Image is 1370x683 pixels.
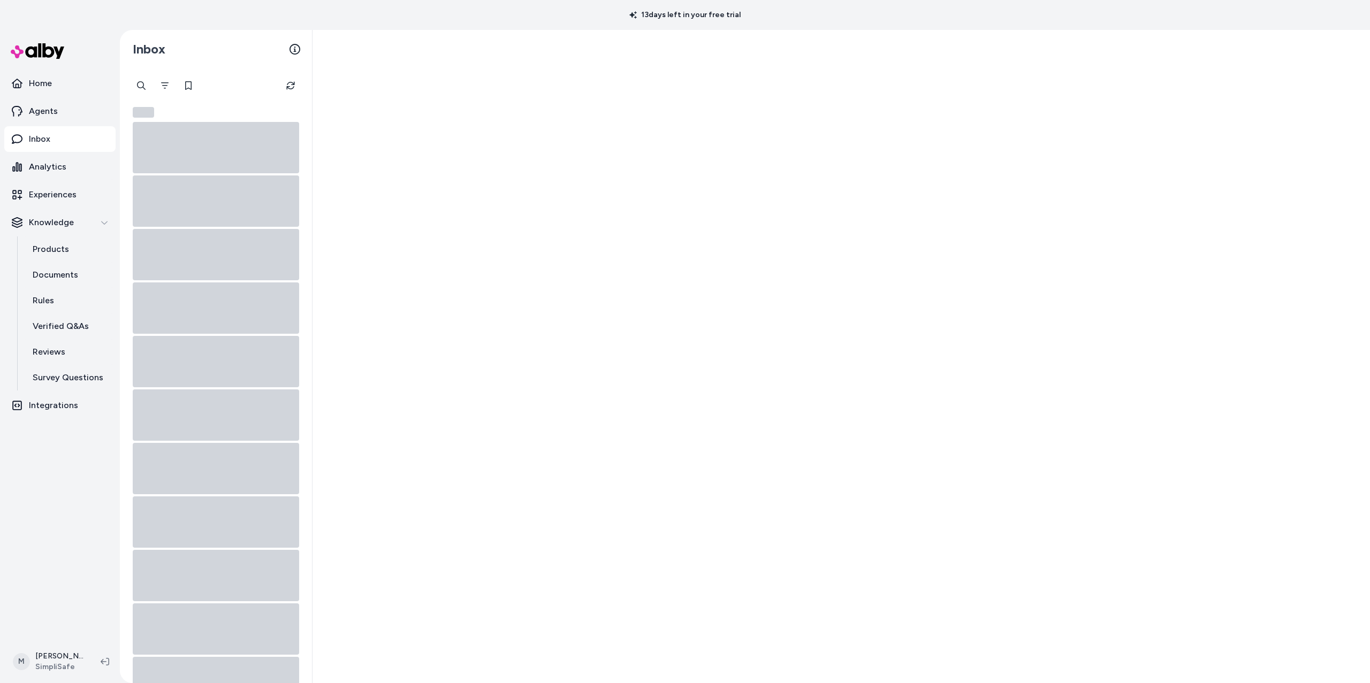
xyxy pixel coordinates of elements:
p: 13 days left in your free trial [623,10,747,20]
img: alby Logo [11,43,64,59]
a: Reviews [22,339,116,365]
a: Experiences [4,182,116,208]
p: Integrations [29,399,78,412]
button: Filter [154,75,176,96]
span: M [13,653,30,670]
p: Experiences [29,188,77,201]
p: Agents [29,105,58,118]
button: Refresh [280,75,301,96]
p: Survey Questions [33,371,103,384]
a: Inbox [4,126,116,152]
p: Inbox [29,133,50,145]
span: SimpliSafe [35,662,83,672]
p: Analytics [29,160,66,173]
a: Products [22,236,116,262]
p: [PERSON_NAME] [35,651,83,662]
a: Home [4,71,116,96]
h2: Inbox [133,41,165,57]
button: M[PERSON_NAME]SimpliSafe [6,644,92,679]
button: Knowledge [4,210,116,235]
a: Analytics [4,154,116,180]
p: Verified Q&As [33,320,89,333]
p: Knowledge [29,216,74,229]
p: Rules [33,294,54,307]
p: Home [29,77,52,90]
a: Agents [4,98,116,124]
a: Survey Questions [22,365,116,390]
a: Rules [22,288,116,313]
p: Documents [33,268,78,281]
p: Products [33,243,69,256]
a: Verified Q&As [22,313,116,339]
a: Integrations [4,393,116,418]
p: Reviews [33,346,65,358]
a: Documents [22,262,116,288]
